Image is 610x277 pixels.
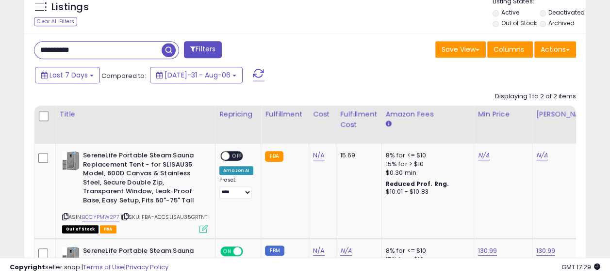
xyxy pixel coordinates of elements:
[386,151,466,160] div: 8% for <= $10
[386,188,466,196] div: $10.01 - $10.83
[386,180,449,188] b: Reduced Prof. Rng.
[501,19,537,27] label: Out of Stock
[150,67,243,83] button: [DATE]-31 - Aug-06
[386,120,392,128] small: Amazon Fees.
[561,262,600,272] span: 2025-08-14 17:29 GMT
[49,70,88,80] span: Last 7 Days
[165,70,231,80] span: [DATE]-31 - Aug-06
[386,169,466,177] div: $0.30 min
[478,109,528,120] div: Min Price
[265,151,283,162] small: FBA
[100,225,116,233] span: FBA
[536,109,594,120] div: [PERSON_NAME]
[62,246,81,266] img: 31GH-lOwaPL._SL40_.jpg
[536,151,548,160] a: N/A
[386,246,466,255] div: 8% for <= $10
[35,67,100,83] button: Last 7 Days
[495,92,576,101] div: Displaying 1 to 2 of 2 items
[534,41,576,58] button: Actions
[126,262,168,272] a: Privacy Policy
[62,151,81,170] img: 31GH-lOwaPL._SL40_.jpg
[340,246,352,256] a: N/A
[230,152,245,160] span: OFF
[51,0,89,14] h5: Listings
[83,151,201,207] b: SereneLife Portable Steam Sauna Replacement Tent - for SLISAU35 Model, 600D Canvas & Stainless St...
[386,109,470,120] div: Amazon Fees
[313,151,325,160] a: N/A
[494,45,524,54] span: Columns
[221,247,233,256] span: ON
[340,109,378,130] div: Fulfillment Cost
[62,225,99,233] span: All listings that are currently out of stock and unavailable for purchase on Amazon
[219,166,253,175] div: Amazon AI
[536,246,556,256] a: 130.99
[219,177,253,199] div: Preset:
[34,17,77,26] div: Clear All Filters
[101,71,146,80] span: Compared to:
[340,151,374,160] div: 15.69
[313,246,325,256] a: N/A
[121,213,208,221] span: | SKU: FBA-ACCSLISAU35GRTNT
[313,109,332,120] div: Cost
[487,41,533,58] button: Columns
[10,262,45,272] strong: Copyright
[548,19,575,27] label: Archived
[386,160,466,169] div: 15% for > $10
[548,8,585,16] label: Deactivated
[83,262,124,272] a: Terms of Use
[478,246,497,256] a: 130.99
[265,109,304,120] div: Fulfillment
[60,109,211,120] div: Title
[62,151,208,232] div: ASIN:
[478,151,490,160] a: N/A
[219,109,257,120] div: Repricing
[435,41,486,58] button: Save View
[82,213,119,221] a: B0CYPMW2P7
[501,8,519,16] label: Active
[10,263,168,272] div: seller snap | |
[184,41,222,58] button: Filters
[265,246,284,256] small: FBM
